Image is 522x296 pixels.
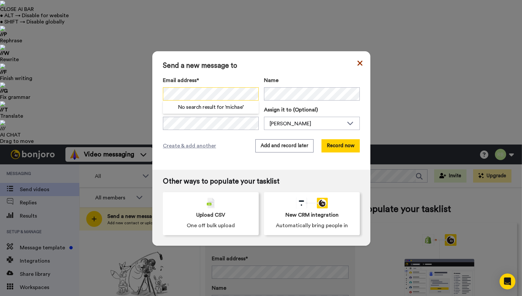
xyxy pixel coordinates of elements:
span: One off bulk upload [187,222,235,230]
span: Upload CSV [196,211,225,219]
span: Other ways to populate your tasklist [163,178,360,186]
button: Record now [321,139,360,152]
div: animation [296,198,328,208]
span: New CRM integration [285,211,339,219]
button: Add and record later [255,139,314,152]
div: Open Intercom Messenger [500,274,515,289]
span: Create & add another [163,142,216,150]
span: Automatically bring people in [276,222,348,230]
img: csv-grey.png [207,198,215,208]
